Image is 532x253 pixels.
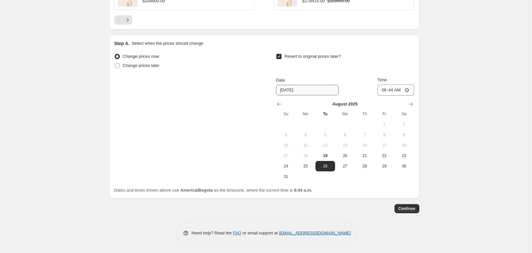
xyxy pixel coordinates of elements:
button: Show previous month, July 2025 [275,100,284,109]
span: 6 [338,132,352,137]
span: 24 [279,164,293,169]
button: Thursday August 14 2025 [355,140,374,150]
button: Wednesday August 13 2025 [335,140,355,150]
a: FAQ [233,230,241,235]
button: Sunday August 31 2025 [276,171,296,182]
button: Tuesday August 12 2025 [315,140,335,150]
th: Thursday [355,109,374,119]
span: 25 [298,164,313,169]
span: 13 [338,143,352,148]
button: Saturday August 9 2025 [394,130,414,140]
button: Today Tuesday August 19 2025 [315,150,335,161]
button: Sunday August 3 2025 [276,130,296,140]
button: Saturday August 30 2025 [394,161,414,171]
span: 21 [357,153,372,158]
button: Friday August 22 2025 [375,150,394,161]
span: 19 [318,153,332,158]
span: 17 [279,153,293,158]
span: Th [357,111,372,117]
button: Monday August 18 2025 [296,150,315,161]
span: 1 [377,122,392,127]
span: 22 [377,153,392,158]
span: 31 [279,174,293,179]
span: or email support at [241,230,279,235]
button: Wednesday August 27 2025 [335,161,355,171]
span: Revert to original prices later? [284,54,341,59]
button: Show next month, September 2025 [406,100,415,109]
button: Tuesday August 5 2025 [315,130,335,140]
button: Thursday August 7 2025 [355,130,374,140]
th: Sunday [276,109,296,119]
span: Date [276,78,285,83]
button: Wednesday August 6 2025 [335,130,355,140]
span: 12 [318,143,332,148]
th: Saturday [394,109,414,119]
button: Monday August 4 2025 [296,130,315,140]
b: America/Bogota [180,188,213,193]
button: Sunday August 17 2025 [276,150,296,161]
span: Su [279,111,293,117]
p: Select when the prices should change [132,40,203,47]
button: Continue [395,204,419,213]
span: Mo [298,111,313,117]
span: 8 [377,132,392,137]
span: 5 [318,132,332,137]
input: 12:00 [378,85,414,96]
button: Next [123,15,132,24]
button: Monday August 11 2025 [296,140,315,150]
button: Friday August 29 2025 [375,161,394,171]
button: Saturday August 16 2025 [394,140,414,150]
th: Wednesday [335,109,355,119]
span: Tu [318,111,332,117]
span: 9 [397,132,411,137]
h2: Step 4. [114,40,129,47]
span: 3 [279,132,293,137]
span: 15 [377,143,392,148]
span: Change prices later [123,63,160,68]
button: Tuesday August 26 2025 [315,161,335,171]
th: Friday [375,109,394,119]
span: 28 [357,164,372,169]
th: Monday [296,109,315,119]
span: Dates and times shown above use as the timezone, where the current time is [114,188,312,193]
span: 2 [397,122,411,127]
span: Change prices now [123,54,159,59]
span: 18 [298,153,313,158]
button: Sunday August 24 2025 [276,161,296,171]
button: Monday August 25 2025 [296,161,315,171]
span: 14 [357,143,372,148]
span: Continue [398,206,415,211]
button: Sunday August 10 2025 [276,140,296,150]
span: Time [378,77,387,82]
button: Thursday August 21 2025 [355,150,374,161]
span: Need help? Read the [192,230,233,235]
span: 29 [377,164,392,169]
nav: Pagination [114,15,132,24]
button: Saturday August 23 2025 [394,150,414,161]
span: Sa [397,111,411,117]
button: Friday August 15 2025 [375,140,394,150]
span: 23 [397,153,411,158]
span: We [338,111,352,117]
span: 20 [338,153,352,158]
span: 10 [279,143,293,148]
input: 8/19/2025 [276,85,339,95]
th: Tuesday [315,109,335,119]
span: 26 [318,164,332,169]
span: 4 [298,132,313,137]
span: 30 [397,164,411,169]
button: Thursday August 28 2025 [355,161,374,171]
button: Saturday August 2 2025 [394,119,414,130]
span: 7 [357,132,372,137]
a: [EMAIL_ADDRESS][DOMAIN_NAME] [279,230,351,235]
span: 16 [397,143,411,148]
button: Wednesday August 20 2025 [335,150,355,161]
span: Fr [377,111,392,117]
span: 27 [338,164,352,169]
button: Friday August 8 2025 [375,130,394,140]
b: 8:44 a.m. [294,188,312,193]
button: Friday August 1 2025 [375,119,394,130]
span: 11 [298,143,313,148]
